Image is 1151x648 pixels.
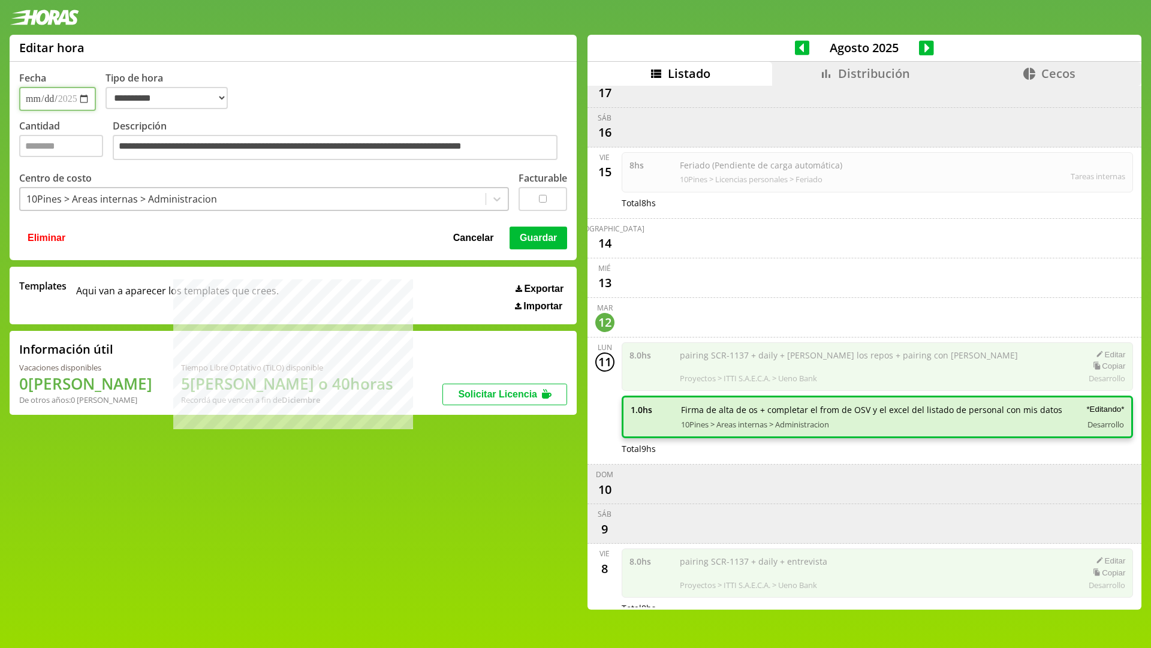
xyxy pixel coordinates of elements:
[598,113,611,123] div: sáb
[458,389,537,399] span: Solicitar Licencia
[19,279,67,293] span: Templates
[76,279,279,312] span: Aqui van a aparecer los templates que crees.
[19,135,103,157] input: Cantidad
[106,71,237,111] label: Tipo de hora
[19,341,113,357] h2: Información útil
[595,519,614,538] div: 9
[26,192,217,206] div: 10Pines > Areas internas > Administracion
[565,224,644,234] div: [DEMOGRAPHIC_DATA]
[19,171,92,185] label: Centro de costo
[512,283,567,295] button: Exportar
[181,373,393,394] h1: 5 [PERSON_NAME] o 40 horas
[19,119,113,163] label: Cantidad
[282,394,320,405] b: Diciembre
[596,469,613,480] div: dom
[450,227,498,249] button: Cancelar
[113,119,567,163] label: Descripción
[599,548,610,559] div: vie
[622,443,1134,454] div: Total 9 hs
[595,123,614,142] div: 16
[524,284,564,294] span: Exportar
[106,87,228,109] select: Tipo de hora
[519,171,567,185] label: Facturable
[595,83,614,103] div: 17
[19,362,152,373] div: Vacaciones disponibles
[587,86,1141,608] div: scrollable content
[24,227,69,249] button: Eliminar
[668,65,710,82] span: Listado
[595,273,614,293] div: 13
[19,394,152,405] div: De otros años: 0 [PERSON_NAME]
[597,303,613,313] div: mar
[838,65,910,82] span: Distribución
[510,227,567,249] button: Guardar
[595,162,614,182] div: 15
[622,602,1134,614] div: Total 8 hs
[598,263,611,273] div: mié
[599,152,610,162] div: vie
[595,352,614,372] div: 11
[809,40,919,56] span: Agosto 2025
[595,480,614,499] div: 10
[181,362,393,373] div: Tiempo Libre Optativo (TiLO) disponible
[19,71,46,85] label: Fecha
[181,394,393,405] div: Recordá que vencen a fin de
[595,234,614,253] div: 14
[1041,65,1075,82] span: Cecos
[595,313,614,332] div: 12
[113,135,558,160] textarea: Descripción
[10,10,79,25] img: logotipo
[19,373,152,394] h1: 0 [PERSON_NAME]
[622,197,1134,209] div: Total 8 hs
[598,509,611,519] div: sáb
[598,342,612,352] div: lun
[523,301,562,312] span: Importar
[595,559,614,578] div: 8
[19,40,85,56] h1: Editar hora
[442,384,567,405] button: Solicitar Licencia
